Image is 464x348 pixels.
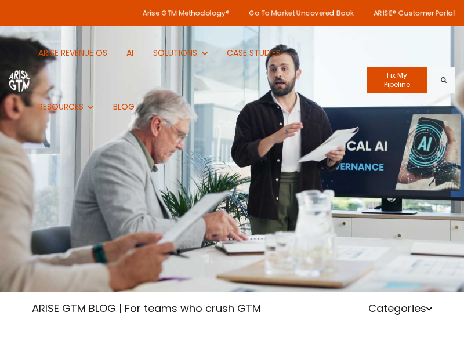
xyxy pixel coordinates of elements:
[30,80,102,134] button: Show submenu for RESOURCES RESOURCES
[367,67,428,93] a: Fix My Pipeline
[144,26,216,80] button: Show submenu for SOLUTIONS SOLUTIONS
[38,101,84,113] span: RESOURCES
[32,301,261,316] a: ARISE GTM BLOG | For teams who crush GTM
[153,47,197,59] span: SOLUTIONS
[30,26,116,80] a: ARISE REVENUE OS
[153,47,154,48] span: Show submenu for SOLUTIONS
[9,68,30,91] img: ARISE GTM logo (1) white
[432,67,455,93] button: Search
[30,26,358,134] nav: Desktop navigation
[118,26,142,80] a: AI
[218,26,289,80] a: CASE STUDIES
[104,80,143,134] a: BLOG
[368,301,432,316] a: Categories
